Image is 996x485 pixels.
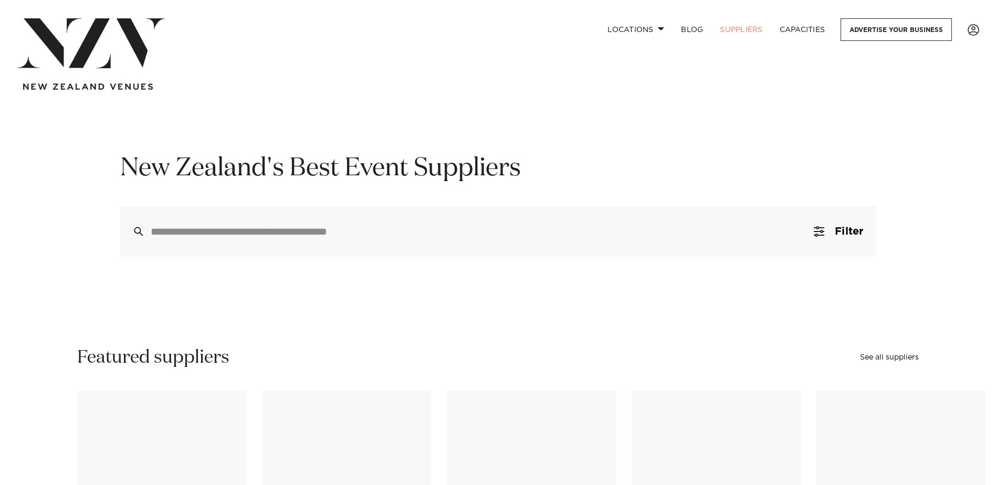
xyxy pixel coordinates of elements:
h1: New Zealand's Best Event Suppliers [120,152,876,185]
h2: Featured suppliers [77,346,229,370]
a: SUPPLIERS [711,18,771,41]
a: Capacities [771,18,834,41]
a: Locations [599,18,673,41]
a: See all suppliers [860,354,919,361]
a: BLOG [673,18,711,41]
span: Filter [835,226,863,237]
a: Advertise your business [841,18,952,41]
button: Filter [801,206,876,257]
img: new-zealand-venues-text.png [23,83,153,90]
img: nzv-logo.png [17,18,165,68]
